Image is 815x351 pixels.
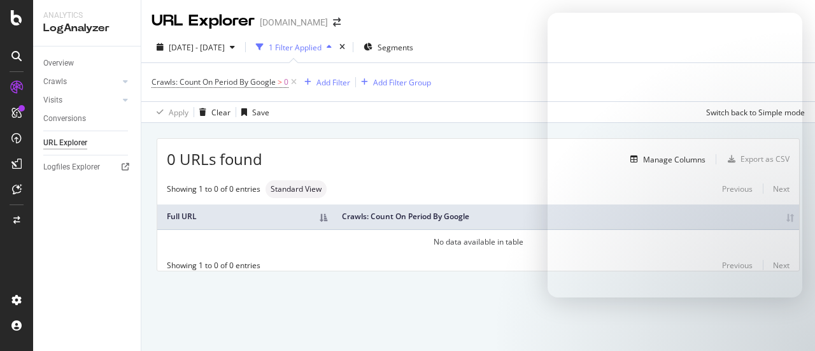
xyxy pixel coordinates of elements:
[211,107,230,118] div: Clear
[236,102,269,122] button: Save
[157,229,799,254] td: No data available in table
[772,308,802,338] iframe: Intercom live chat
[284,73,288,91] span: 0
[337,41,348,54] div: times
[356,75,431,90] button: Add Filter Group
[548,13,802,297] iframe: Intercom live chat
[152,37,240,57] button: [DATE] - [DATE]
[316,77,350,88] div: Add Filter
[43,75,67,89] div: Crawls
[43,161,100,174] div: Logfiles Explorer
[152,76,276,87] span: Crawls: Count On Period By Google
[152,10,255,32] div: URL Explorer
[152,102,188,122] button: Apply
[43,94,119,107] a: Visits
[260,16,328,29] div: [DOMAIN_NAME]
[43,112,86,125] div: Conversions
[358,37,418,57] button: Segments
[157,204,332,229] th: Full URL: activate to sort column descending
[43,57,74,70] div: Overview
[271,185,322,193] span: Standard View
[373,77,431,88] div: Add Filter Group
[167,183,260,194] div: Showing 1 to 0 of 0 entries
[43,75,119,89] a: Crawls
[43,57,132,70] a: Overview
[169,107,188,118] div: Apply
[43,94,62,107] div: Visits
[43,112,132,125] a: Conversions
[167,148,262,170] span: 0 URLs found
[299,75,350,90] button: Add Filter
[194,102,230,122] button: Clear
[378,42,413,53] span: Segments
[251,37,337,57] button: 1 Filter Applied
[252,107,269,118] div: Save
[43,136,87,150] div: URL Explorer
[266,180,327,198] div: neutral label
[43,136,132,150] a: URL Explorer
[278,76,282,87] span: >
[43,161,132,174] a: Logfiles Explorer
[269,42,322,53] div: 1 Filter Applied
[167,260,260,271] div: Showing 1 to 0 of 0 entries
[333,18,341,27] div: arrow-right-arrow-left
[43,10,131,21] div: Analytics
[169,42,225,53] span: [DATE] - [DATE]
[332,204,799,229] th: Crawls: Count On Period By Google: activate to sort column ascending
[43,21,131,36] div: LogAnalyzer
